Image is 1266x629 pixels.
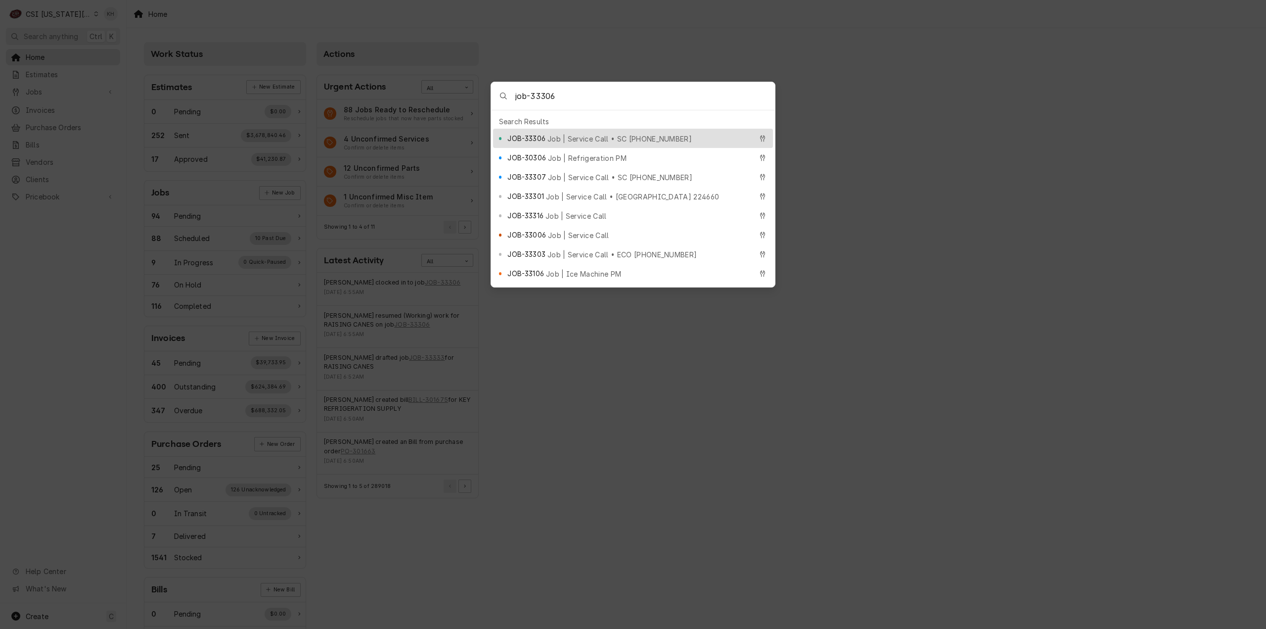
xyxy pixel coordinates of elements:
span: JOB-33106 [507,268,543,279]
span: Job | Service Call • [GEOGRAPHIC_DATA] 224660 [546,192,719,202]
span: JOB-33006 [507,230,545,240]
span: JOB-33303 [507,249,545,259]
span: Job | Ice Machine PM [546,269,621,279]
span: Job | Service Call [548,230,609,241]
input: Search anything [515,82,775,110]
span: JOB-33316 [507,210,543,221]
div: Search Results [493,114,773,129]
div: Global Command Menu [491,82,775,288]
span: Job | Service Call • SC [PHONE_NUMBER] [547,134,692,144]
span: JOB-33307 [507,172,545,182]
span: Job | Refrigeration PM [548,153,627,163]
span: JOB-33306 [507,133,545,144]
span: Job | Service Call [545,211,607,221]
span: Job | Service Call • ECO [PHONE_NUMBER] [547,249,697,260]
span: JOB-30306 [507,152,545,163]
span: Job | Service Call • SC [PHONE_NUMBER] [548,172,692,183]
span: JOB-33301 [507,191,543,201]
